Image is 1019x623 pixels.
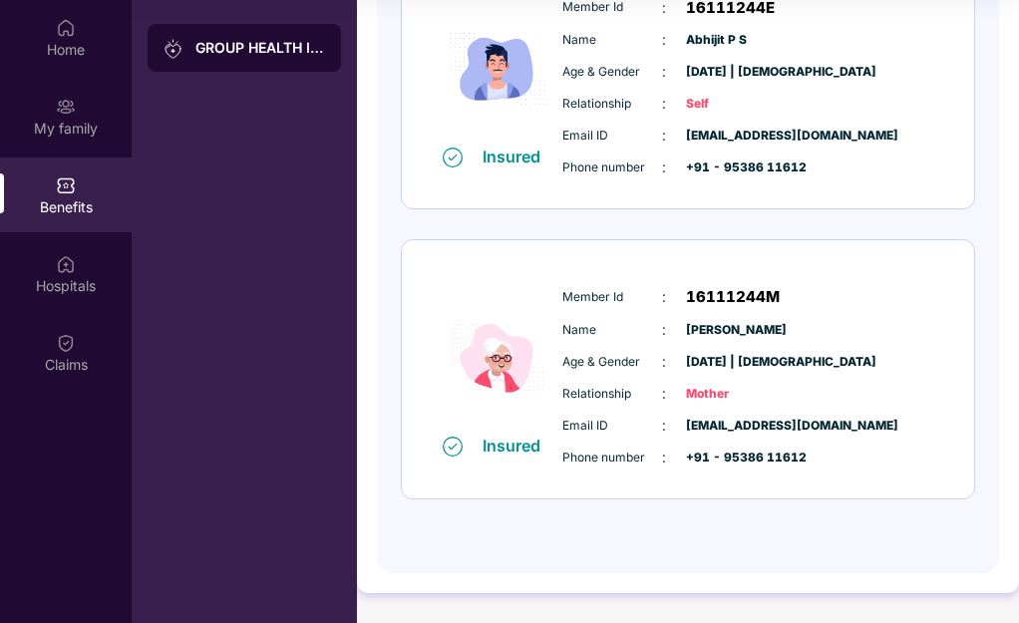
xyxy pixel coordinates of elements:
span: [DATE] | [DEMOGRAPHIC_DATA] [686,63,786,82]
span: : [662,415,666,437]
img: svg+xml;base64,PHN2ZyB3aWR0aD0iMjAiIGhlaWdodD0iMjAiIHZpZXdCb3g9IjAgMCAyMCAyMCIgZmlsbD0ibm9uZSIgeG... [164,39,183,59]
span: Age & Gender [562,353,662,372]
img: svg+xml;base64,PHN2ZyBpZD0iQmVuZWZpdHMiIHhtbG5zPSJodHRwOi8vd3d3LnczLm9yZy8yMDAwL3N2ZyIgd2lkdGg9Ij... [56,175,76,195]
span: [DATE] | [DEMOGRAPHIC_DATA] [686,353,786,372]
span: Email ID [562,417,662,436]
span: [PERSON_NAME] [686,321,786,340]
span: Relationship [562,385,662,404]
span: [EMAIL_ADDRESS][DOMAIN_NAME] [686,127,786,146]
img: svg+xml;base64,PHN2ZyB4bWxucz0iaHR0cDovL3d3dy53My5vcmcvMjAwMC9zdmciIHdpZHRoPSIxNiIgaGVpZ2h0PSIxNi... [443,437,463,457]
div: Insured [483,147,552,166]
span: : [662,286,666,308]
span: Age & Gender [562,63,662,82]
span: Phone number [562,158,662,177]
img: svg+xml;base64,PHN2ZyBpZD0iQ2xhaW0iIHhtbG5zPSJodHRwOi8vd3d3LnczLm9yZy8yMDAwL3N2ZyIgd2lkdGg9IjIwIi... [56,333,76,353]
span: : [662,125,666,147]
span: Name [562,31,662,50]
span: : [662,156,666,178]
span: Phone number [562,449,662,467]
span: Member Id [562,288,662,307]
div: Insured [483,436,552,456]
span: : [662,447,666,468]
img: svg+xml;base64,PHN2ZyB4bWxucz0iaHR0cDovL3d3dy53My5vcmcvMjAwMC9zdmciIHdpZHRoPSIxNiIgaGVpZ2h0PSIxNi... [443,148,463,167]
div: GROUP HEALTH INSURANCE [195,38,325,58]
img: svg+xml;base64,PHN2ZyB3aWR0aD0iMjAiIGhlaWdodD0iMjAiIHZpZXdCb3g9IjAgMCAyMCAyMCIgZmlsbD0ibm9uZSIgeG... [56,97,76,117]
span: Name [562,321,662,340]
span: Abhijit P S [686,31,786,50]
span: : [662,319,666,341]
span: : [662,93,666,115]
img: svg+xml;base64,PHN2ZyBpZD0iSG9zcGl0YWxzIiB4bWxucz0iaHR0cDovL3d3dy53My5vcmcvMjAwMC9zdmciIHdpZHRoPS... [56,254,76,274]
span: [EMAIL_ADDRESS][DOMAIN_NAME] [686,417,786,436]
span: +91 - 95386 11612 [686,449,786,467]
img: svg+xml;base64,PHN2ZyBpZD0iSG9tZSIgeG1sbnM9Imh0dHA6Ly93d3cudzMub3JnLzIwMDAvc3ZnIiB3aWR0aD0iMjAiIG... [56,18,76,38]
img: icon [438,282,557,435]
span: : [662,29,666,51]
span: : [662,61,666,83]
span: Email ID [562,127,662,146]
span: Self [686,95,786,114]
span: Relationship [562,95,662,114]
span: : [662,383,666,405]
span: +91 - 95386 11612 [686,158,786,177]
span: Mother [686,385,786,404]
span: 16111244M [686,285,780,309]
span: : [662,351,666,373]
